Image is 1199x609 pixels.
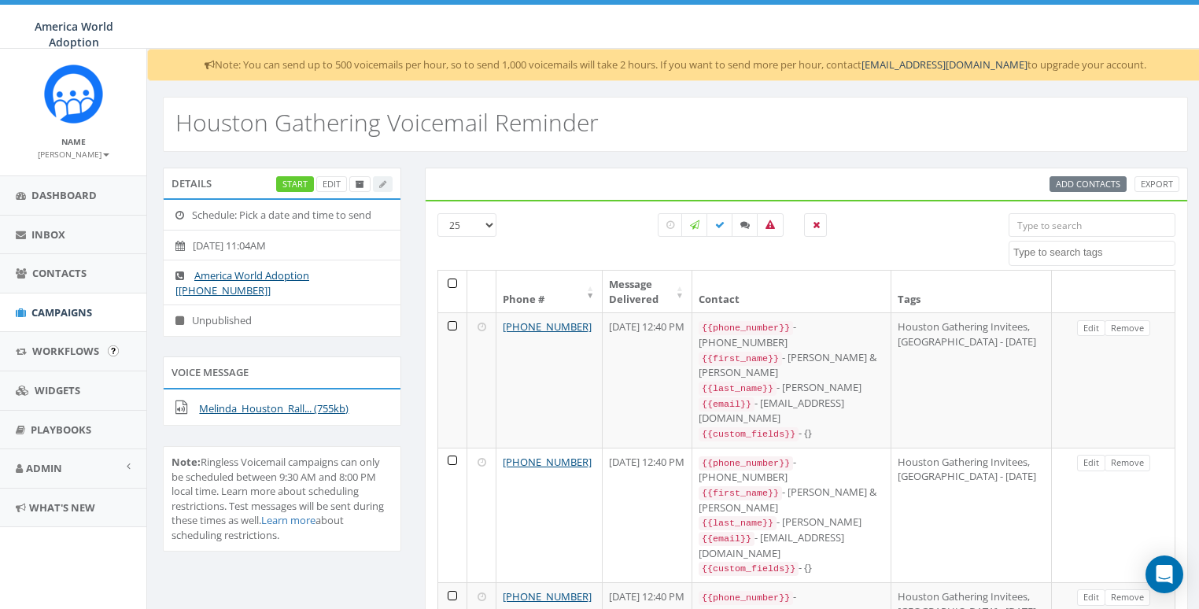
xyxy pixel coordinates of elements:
span: America World Adoption [35,19,113,50]
a: Remove [1105,589,1150,606]
code: {{phone_number}} [699,321,793,335]
small: [PERSON_NAME] [38,149,109,160]
div: Details [163,168,401,199]
span: Campaigns [31,305,92,319]
code: {{last_name}} [699,516,777,530]
a: Remove [1105,320,1150,337]
div: Open Intercom Messenger [1146,555,1183,593]
span: Dashboard [31,188,97,202]
span: Inbox [31,227,65,242]
a: Edit [1077,320,1105,337]
input: Type to search [1009,213,1175,237]
li: Unpublished [164,304,400,336]
code: {{first_name}} [699,352,782,366]
code: {{custom_fields}} [699,562,799,576]
th: Tags [891,271,1052,312]
div: - [PERSON_NAME] & [PERSON_NAME] [699,350,885,380]
th: Message Delivered: activate to sort column ascending [603,271,692,312]
code: {{phone_number}} [699,591,793,605]
b: Note: [172,455,201,469]
div: - [PERSON_NAME] & [PERSON_NAME] [699,485,885,515]
a: [PHONE_NUMBER] [503,455,592,469]
div: - [EMAIL_ADDRESS][DOMAIN_NAME] [699,530,885,560]
td: Houston Gathering Invitees, [GEOGRAPHIC_DATA] - [DATE] [891,448,1052,582]
td: Houston Gathering Invitees, [GEOGRAPHIC_DATA] - [DATE] [891,312,1052,447]
code: {{custom_fields}} [699,427,799,441]
th: Contact [692,271,892,312]
div: Voice Message [163,356,401,388]
code: {{email}} [699,397,754,412]
span: Admin [26,461,62,475]
a: Edit [316,176,347,193]
th: Phone #: activate to sort column ascending [496,271,603,312]
small: Name [61,136,86,147]
a: [PERSON_NAME] [38,146,109,161]
span: Widgets [35,383,80,397]
li: [DATE] 11:04AM [164,230,400,261]
div: - [PERSON_NAME] [699,380,885,396]
a: Melinda_Houston_Rall... (755kb) [199,401,349,415]
label: Replied [732,213,758,237]
a: [EMAIL_ADDRESS][DOMAIN_NAME] [861,57,1027,72]
code: {{email}} [699,532,754,546]
label: Removed [804,213,827,237]
div: - [PERSON_NAME] [699,515,885,530]
span: What's New [29,500,95,515]
a: [PHONE_NUMBER] [503,319,592,334]
textarea: Search [1013,245,1175,260]
a: Remove [1105,455,1150,471]
label: Bounced [757,213,784,237]
i: Schedule: Pick a date and time to send [175,210,192,220]
a: America World Adoption [[PHONE_NUMBER]] [175,268,309,297]
label: Sending [681,213,708,237]
code: {{last_name}} [699,382,777,396]
i: Unpublished [175,316,192,326]
span: Ringless Voicemail campaigns can only be scheduled between 9:30 AM and 8:00 PM local time. Learn ... [172,455,384,542]
span: Contacts [32,266,87,280]
div: - [PHONE_NUMBER] [699,319,885,349]
span: Archive Campaign [356,178,364,190]
a: Start [276,176,314,193]
label: Delivered [706,213,733,237]
span: Workflows [32,344,99,358]
td: [DATE] 12:40 PM [603,448,692,582]
input: Submit [108,345,119,356]
code: {{phone_number}} [699,456,793,471]
code: {{first_name}} [699,486,782,500]
li: Schedule: Pick a date and time to send [164,200,400,231]
a: Edit [1077,589,1105,606]
h2: Houston Gathering Voicemail Reminder [175,109,599,135]
a: Learn more [261,513,315,527]
td: [DATE] 12:40 PM [603,312,692,447]
a: Edit [1077,455,1105,471]
div: - [PHONE_NUMBER] [699,455,885,485]
label: Pending [658,213,683,237]
span: Playbooks [31,423,91,437]
img: Rally_Corp_Icon.png [44,65,103,124]
a: Export [1134,176,1179,193]
div: - [EMAIL_ADDRESS][DOMAIN_NAME] [699,396,885,426]
div: - {} [699,426,885,441]
div: - {} [699,560,885,576]
a: [PHONE_NUMBER] [503,589,592,603]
